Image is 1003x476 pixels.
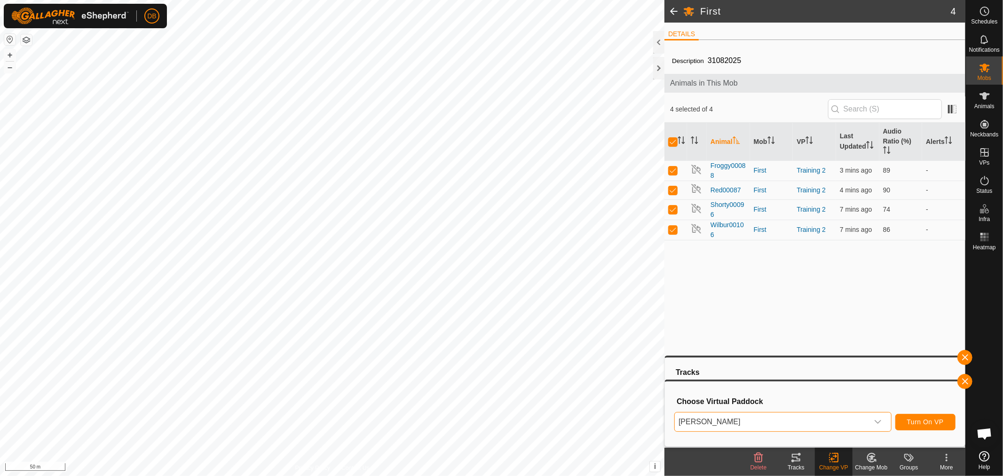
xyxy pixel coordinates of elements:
a: Training 2 [797,186,826,194]
button: + [4,49,16,61]
span: Mobs [978,75,991,81]
button: Map Layers [21,34,32,46]
div: Open chat [971,420,999,448]
span: VPs [979,160,989,166]
div: First [754,205,790,214]
img: returning off [691,203,702,214]
span: 4 [951,4,956,18]
span: DB [147,11,156,21]
span: Wilbur00106 [711,220,746,240]
button: i [650,461,660,472]
div: First [754,185,790,195]
div: Tracks [777,463,815,472]
span: Neckbands [970,132,998,137]
span: Status [976,188,992,194]
p-sorticon: Activate to sort [883,148,891,155]
span: 31082025 [704,53,745,68]
span: Help [979,464,990,470]
td: - [922,181,965,199]
th: Mob [750,123,793,161]
h3: Choose Virtual Paddock [677,397,956,406]
div: Groups [890,463,928,472]
a: Help [966,447,1003,474]
a: Training 2 [797,206,826,213]
p-sorticon: Activate to sort [678,138,685,145]
th: Animal [707,123,750,161]
button: Reset Map [4,34,16,45]
span: 22 Sept 2025, 11:58 am [840,167,872,174]
p-sorticon: Activate to sort [945,138,952,145]
p-sorticon: Activate to sort [866,143,874,150]
div: More [928,463,965,472]
td: - [922,220,965,240]
span: Notifications [969,47,1000,53]
span: Turn On VP [907,418,944,426]
a: Training 2 [797,167,826,174]
span: 74 [883,206,891,213]
span: 4 selected of 4 [670,104,828,114]
span: 22 Sept 2025, 11:54 am [840,226,872,233]
p-sorticon: Activate to sort [767,138,775,145]
span: Schedules [971,19,997,24]
img: Gallagher Logo [11,8,129,24]
span: knoll [675,413,869,431]
button: – [4,62,16,73]
a: Training 2 [797,226,826,233]
a: Contact Us [341,464,369,472]
td: - [922,199,965,220]
img: returning off [691,223,702,234]
span: Animals [974,103,995,109]
div: Change Mob [853,463,890,472]
div: Change VP [815,463,853,472]
span: Heatmap [973,245,996,250]
th: Last Updated [836,123,879,161]
span: 86 [883,226,891,233]
input: Search (S) [828,99,942,119]
p-sorticon: Activate to sort [733,138,740,145]
span: Froggy00088 [711,161,746,181]
p-sorticon: Activate to sort [691,138,698,145]
div: First [754,225,790,235]
div: Tracks [674,367,956,378]
th: Audio Ratio (%) [879,123,923,161]
span: 22 Sept 2025, 11:58 am [840,186,872,194]
label: Description [672,57,704,64]
span: Red00087 [711,185,741,195]
li: DETAILS [664,29,699,40]
a: Privacy Policy [295,464,331,472]
h2: First [700,6,951,17]
div: dropdown trigger [869,413,887,431]
span: Infra [979,216,990,222]
span: 90 [883,186,891,194]
div: First [754,166,790,175]
span: i [654,462,656,470]
span: 22 Sept 2025, 11:54 am [840,206,872,213]
button: Turn On VP [895,414,956,430]
th: VP [793,123,836,161]
span: Delete [750,464,767,471]
span: 89 [883,167,891,174]
img: returning off [691,183,702,194]
img: returning off [691,164,702,175]
span: Animals in This Mob [670,78,960,89]
td: - [922,160,965,181]
span: Shorty00096 [711,200,746,220]
th: Alerts [922,123,965,161]
p-sorticon: Activate to sort [806,138,813,145]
